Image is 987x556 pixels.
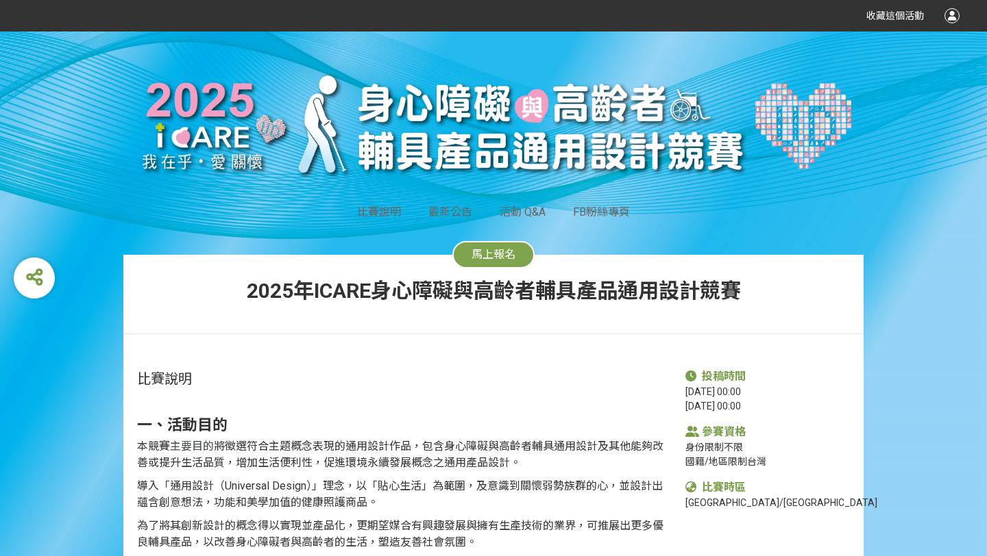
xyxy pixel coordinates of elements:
span: 參賽資格 [702,425,746,438]
div: 比賽說明 [137,368,672,389]
span: 主要目的 [170,440,214,453]
span: 2025年ICARE身心障礙與高齡者輔具產品通用設計競賽 [247,279,741,303]
a: FB粉絲專頁 [573,205,630,218]
button: 馬上報名 [452,241,535,268]
span: 收藏這個活動 [866,10,924,21]
span: 不限 [724,442,743,453]
span: 國籍/地區限制 [685,456,747,467]
span: 比賽時區 [702,481,746,494]
a: 最新公告 [428,205,472,218]
span: [GEOGRAPHIC_DATA]/[GEOGRAPHIC_DATA] [685,497,877,508]
span: 馬上報名 [472,248,515,261]
span: [DATE] 00:00 [685,401,741,412]
span: 導入「通用設計（Universal Design）」理念，以「貼心生活」為範圍，及意識到關懷弱勢族群的心，並設計出蘊含創意想法，功能和美學加值的健康照護商品。 [137,479,663,509]
strong: 一、活動目的 [137,416,228,433]
span: 本競賽 [137,440,170,453]
span: 為了將其創新設計的概念得以實現並產品化，更期望媒合有興趣發展與擁有生產技術的業界，可推展出更多優良輔具產品，以改善身心障礙者與高齡者的生活，塑造友善社會氛圍。 [137,519,663,548]
span: [DATE] 00:00 [685,386,741,397]
a: 活動 Q&A [500,205,546,218]
span: 台灣 [747,456,766,467]
span: 身份限制 [685,442,724,453]
span: 將徵選符合主題概念表現的通用設計作品，包含身心障礙與高齡者輔具通用設計及其他能夠改善或提升生活品質，增加生活便利性，促進環境永續發展概念之通用產品設計。 [137,440,663,469]
a: 比賽說明 [357,205,401,218]
img: 2025年ICARE身心障礙與高齡者輔具產品通用設計競賽 [123,59,864,190]
span: 投稿時間 [702,370,746,383]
